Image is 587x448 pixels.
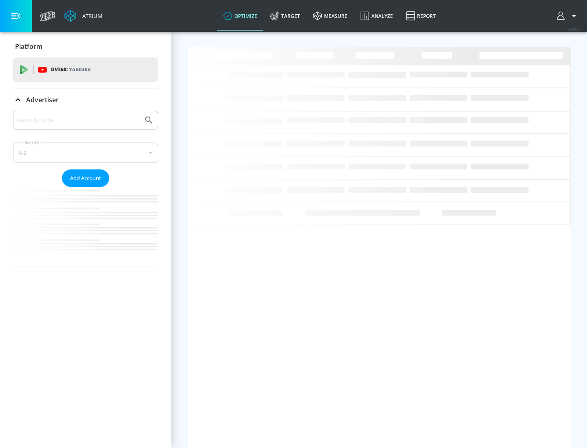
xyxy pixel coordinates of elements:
[16,115,140,125] input: Search by name
[70,173,101,183] span: Add Account
[13,187,158,266] nav: list of Advertiser
[13,111,158,266] div: Advertiser
[69,65,90,74] p: Youtube
[217,1,264,31] a: optimize
[23,140,41,145] label: Sort By
[13,57,158,82] div: DV360: Youtube
[79,12,102,20] div: Atrium
[307,1,354,31] a: measure
[51,65,90,74] p: DV360:
[64,10,102,22] a: Atrium
[13,35,158,58] div: Platform
[15,42,42,51] p: Platform
[13,88,158,111] div: Advertiser
[26,95,59,104] p: Advertiser
[62,169,109,187] button: Add Account
[354,1,399,31] a: Analyze
[13,143,158,163] div: A-Z
[567,27,579,31] span: v 4.25.4
[399,1,442,31] a: Report
[264,1,307,31] a: Target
